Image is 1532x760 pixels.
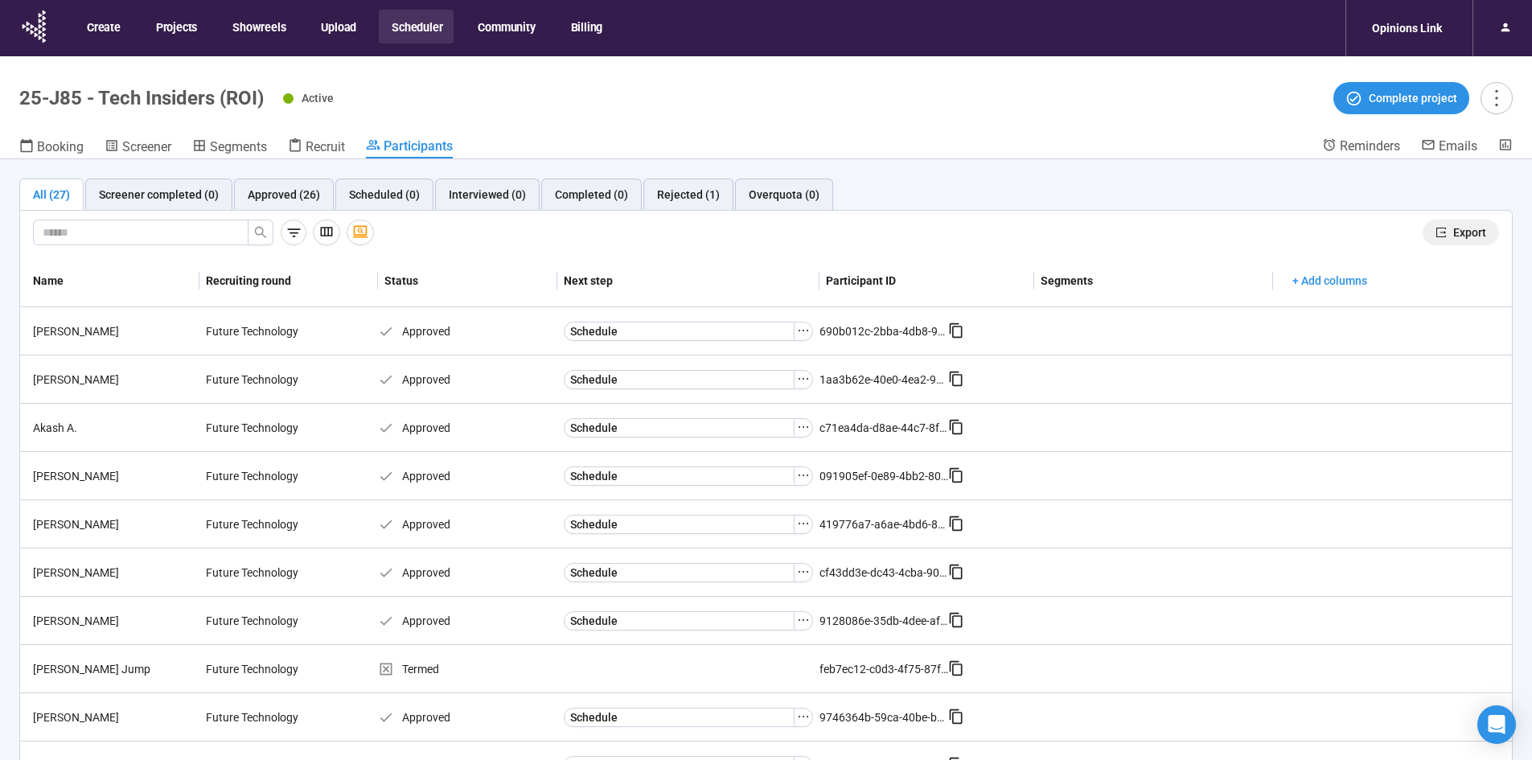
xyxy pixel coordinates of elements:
button: Projects [143,10,208,43]
div: Future Technology [199,654,320,684]
span: Schedule [570,371,618,388]
button: Schedule [564,515,795,534]
button: Schedule [564,563,795,582]
span: Export [1453,224,1486,241]
span: Schedule [570,564,618,581]
div: Approved [378,516,557,533]
div: Interviewed (0) [449,186,526,203]
div: [PERSON_NAME] [27,322,199,340]
span: Schedule [570,419,618,437]
div: cf43dd3e-dc43-4cba-903e-a2381e490f57 [819,564,948,581]
div: [PERSON_NAME] [27,612,199,630]
div: 9128086e-35db-4dee-afc8-2fe56bcc0d98 [819,612,948,630]
button: more [1481,82,1513,114]
button: ellipsis [794,611,813,631]
button: search [248,220,273,245]
div: Opinions Link [1362,13,1452,43]
div: c71ea4da-d8ae-44c7-8fb5-94668e79e31e [819,419,948,437]
div: [PERSON_NAME] [27,371,199,388]
span: ellipsis [797,710,810,723]
span: more [1485,87,1507,109]
a: Participants [366,138,453,158]
button: Schedule [564,370,795,389]
span: ellipsis [797,565,810,578]
span: Schedule [570,516,618,533]
div: Overquota (0) [749,186,819,203]
button: Billing [558,10,614,43]
button: ellipsis [794,322,813,341]
div: Future Technology [199,413,320,443]
a: Recruit [288,138,345,158]
span: Schedule [570,709,618,726]
button: Schedule [564,466,795,486]
button: Showreels [220,10,297,43]
div: 690b012c-2bba-4db8-9020-df7205342807 [819,322,948,340]
button: ellipsis [794,515,813,534]
a: Reminders [1322,138,1400,157]
button: + Add columns [1279,268,1380,294]
a: Screener [105,138,171,158]
div: Approved (26) [248,186,320,203]
a: Segments [192,138,267,158]
div: Approved [378,322,557,340]
a: Emails [1421,138,1477,157]
span: ellipsis [797,421,810,433]
th: Participant ID [819,255,1034,307]
h1: 25-J85 - Tech Insiders (ROI) [19,87,264,109]
span: Recruit [306,139,345,154]
button: ellipsis [794,418,813,438]
span: Booking [37,139,84,154]
button: exportExport [1423,220,1499,245]
th: Status [378,255,557,307]
div: Future Technology [199,461,320,491]
span: ellipsis [797,372,810,385]
span: ellipsis [797,324,810,337]
div: Approved [378,564,557,581]
button: ellipsis [794,708,813,727]
span: search [254,226,267,239]
div: [PERSON_NAME] [27,709,199,726]
div: Approved [378,467,557,485]
div: Akash A. [27,419,199,437]
div: Approved [378,371,557,388]
div: Future Technology [199,557,320,588]
span: ellipsis [797,614,810,626]
div: All (27) [33,186,70,203]
span: export [1435,227,1447,238]
div: Future Technology [199,702,320,733]
div: Rejected (1) [657,186,720,203]
span: Active [302,92,334,105]
div: Future Technology [199,364,320,395]
span: Reminders [1340,138,1400,154]
div: Approved [378,709,557,726]
span: Schedule [570,322,618,340]
div: Future Technology [199,509,320,540]
div: [PERSON_NAME] Jump [27,660,199,678]
div: Completed (0) [555,186,628,203]
div: 091905ef-0e89-4bb2-80db-dc9fa66298c3 [819,467,948,485]
div: Scheduled (0) [349,186,420,203]
div: Open Intercom Messenger [1477,705,1516,744]
span: Complete project [1369,89,1457,107]
span: ellipsis [797,517,810,530]
th: Segments [1034,255,1273,307]
div: Termed [378,660,557,678]
div: Screener completed (0) [99,186,219,203]
button: Schedule [564,322,795,341]
div: [PERSON_NAME] [27,564,199,581]
button: Upload [308,10,368,43]
span: Participants [384,138,453,154]
div: 419776a7-a6ae-4bd6-8f0e-9d37ba31ad66 [819,516,948,533]
button: Schedule [564,611,795,631]
div: [PERSON_NAME] [27,467,199,485]
button: ellipsis [794,466,813,486]
span: Segments [210,139,267,154]
span: Screener [122,139,171,154]
span: Schedule [570,612,618,630]
div: Approved [378,612,557,630]
button: ellipsis [794,370,813,389]
th: Recruiting round [199,255,379,307]
span: Schedule [570,467,618,485]
th: Next step [557,255,819,307]
button: Create [74,10,132,43]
